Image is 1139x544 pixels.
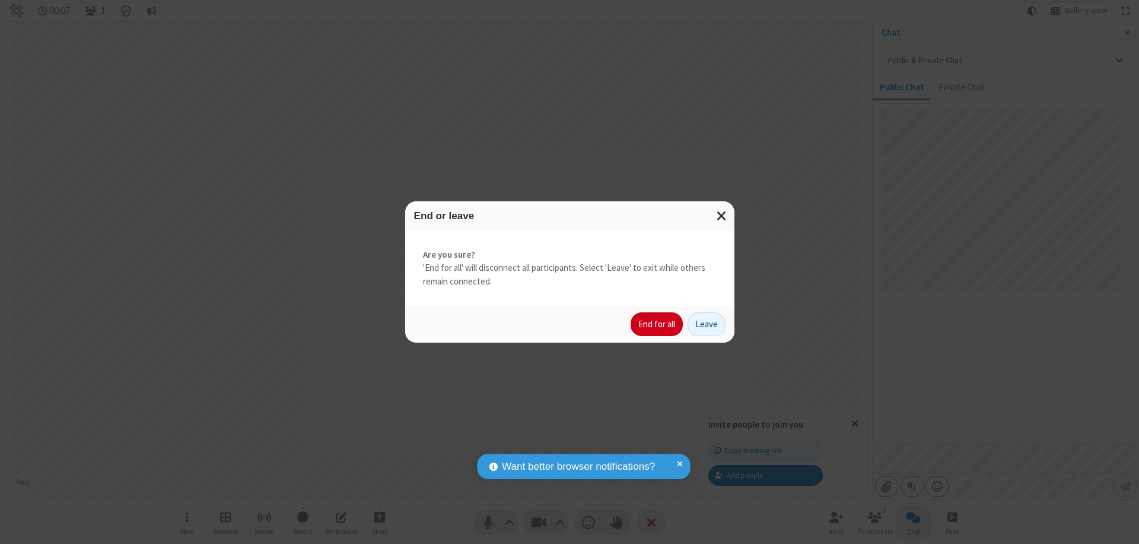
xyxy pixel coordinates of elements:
span: Want better browser notifications? [502,459,655,475]
button: Close modal [710,201,734,230]
div: 'End for all' will disconnect all participants. Select 'Leave' to exit while others remain connec... [405,230,734,306]
button: Leave [688,312,726,336]
button: End for all [631,312,683,336]
h3: End or leave [414,210,726,222]
strong: Are you sure? [423,248,717,262]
